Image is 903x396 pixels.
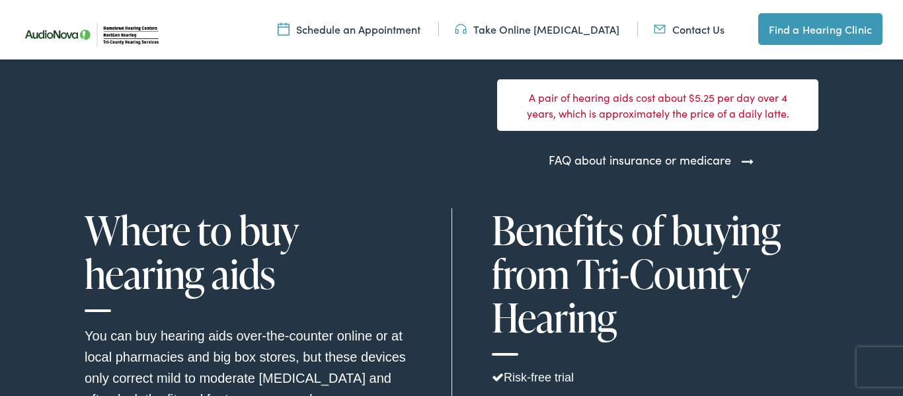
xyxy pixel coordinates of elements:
img: utility icon [455,22,467,36]
a: Contact Us [654,22,725,36]
li: Risk-free trial [492,369,818,387]
h1: Where to buy hearing aids [85,208,412,312]
a: Take Online [MEDICAL_DATA] [455,22,619,36]
a: Schedule an Appointment [278,22,420,36]
h1: Benefits of buying from Tri-County Hearing [492,208,818,356]
img: utility icon [654,22,666,36]
img: utility icon [278,22,290,36]
div: A pair of hearing aids cost about $5.25 per day over 4 years, which is approximately the price of... [497,79,818,131]
a: Find a Hearing Clinic [758,13,883,45]
a: FAQ about insurance or medicare [549,151,731,169]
